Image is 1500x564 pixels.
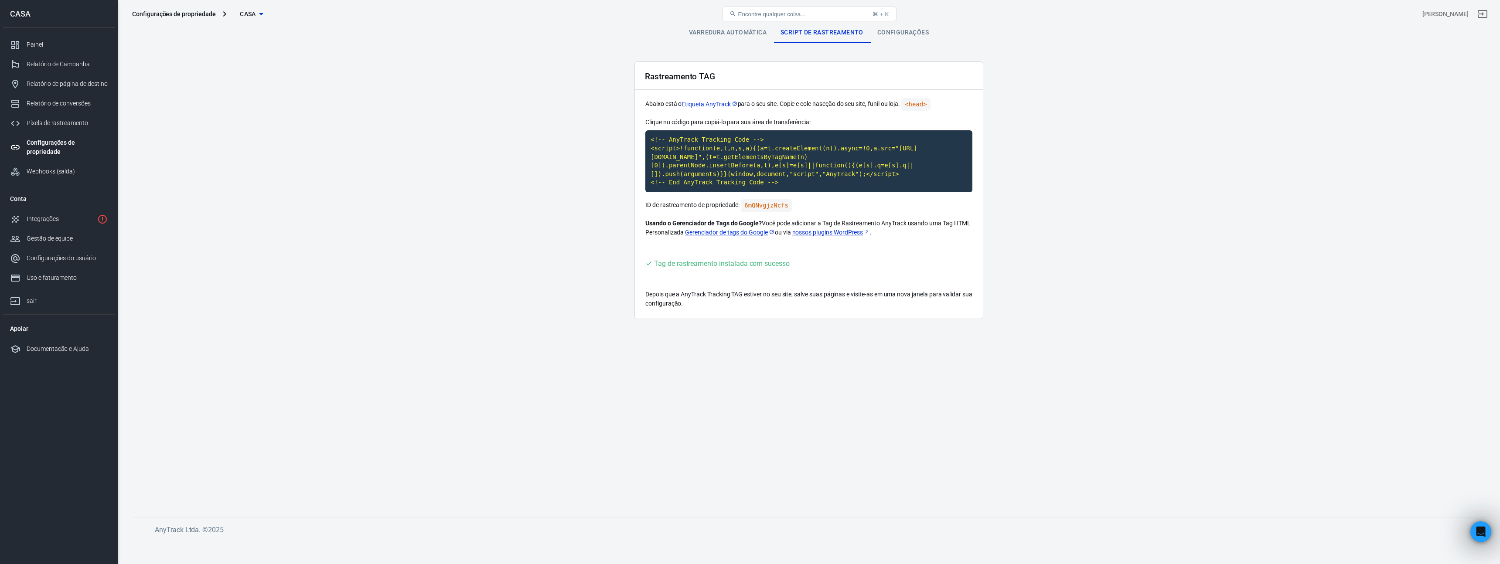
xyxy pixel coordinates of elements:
font: ID de rastreamento de propriedade: [645,201,740,208]
font: sair [27,297,37,304]
a: sair [3,288,115,311]
font: Webhooks (saída) [27,168,75,175]
a: Integrações [3,209,115,229]
font: Rastreamento TAG [645,71,715,82]
font: Relatório de página de destino [27,80,108,87]
a: Painel [3,35,115,54]
font: ⌘ + K [873,11,889,17]
font: Pixels de rastreamento [27,119,88,126]
font: [PERSON_NAME] [1422,10,1469,17]
span: CASA [240,9,256,20]
font: . [870,229,872,236]
iframe: Chat ao vivo do Intercom [1470,521,1491,542]
font: 2025 [208,526,224,534]
font: seção do seu site, funil ou loja. [819,101,900,108]
font: Configurações [877,29,929,36]
code: <head> [901,98,930,111]
font: Gerenciador de tags do Google [685,229,768,236]
font: nossos plugins WordPress [792,229,863,236]
font: Clique no código para copiá-lo para sua área de transferência: [645,119,811,126]
a: Configurações do usuário [3,248,115,268]
a: Relatório de conversões [3,94,115,113]
font: Relatório de Campanha [27,61,90,68]
font: Depois que a AnyTrack Tracking TAG estiver no seu site, salve suas páginas e visite-as em uma nov... [645,291,972,307]
font: para o seu site. Copie e cole na [738,101,819,108]
font: Configurações de propriedade [132,10,216,17]
font: Conta [10,195,27,202]
div: Acesse seu site para acionar a Tag de Rastreamento e validar sua configuração. [645,258,790,269]
a: Relatório de página de destino [3,74,115,94]
font: Painel [27,41,43,48]
font: Etiqueta AnyTrack [682,101,730,108]
a: Pixels de rastreamento [3,113,115,133]
font: CASA [10,9,31,18]
a: Gerenciador de tags do Google [685,228,775,237]
font: Configurações do usuário [27,255,96,262]
font: Tag de rastreamento instalada com sucesso [654,259,790,268]
svg: 1 rede ainda não verificada [97,214,108,224]
font: Script de rastreamento [781,29,863,36]
div: Configurações de propriedade [132,10,216,18]
font: Varredura automática [689,29,767,36]
font: Você pode adicionar a Tag de Rastreamento AnyTrack usando uma Tag HTML Personalizada [645,220,971,236]
font: Integrações [27,215,58,222]
code: Clique para copiar [645,130,972,192]
font: Configurações de propriedade [27,139,75,155]
font: Apoiar [10,325,28,332]
button: CASA [230,6,273,22]
div: ID da conta: xbAhXv6s [1422,10,1469,19]
a: sair [1472,3,1493,24]
font: AnyTrack Ltda. © [155,526,208,534]
font: Uso e faturamento [27,274,77,281]
button: Encontre qualquer coisa...⌘ + K [722,7,897,21]
a: Gestão de equipe [3,229,115,248]
font: Encontre qualquer coisa... [738,11,806,17]
a: nossos plugins WordPress [792,228,870,237]
font: Gestão de equipe [27,235,73,242]
a: Configurações de propriedade [3,133,115,162]
a: Webhooks (saída) [3,162,115,181]
a: Uso e faturamento [3,268,115,288]
font: CASA [240,10,256,17]
a: Etiqueta AnyTrack [682,100,737,109]
font: Usando o Gerenciador de Tags do Google? [645,220,762,227]
code: Clique para copiar [741,199,792,212]
a: Relatório de Campanha [3,54,115,74]
font: Relatório de conversões [27,100,91,107]
font: Documentação e Ajuda [27,345,89,352]
font: Abaixo está o [645,101,682,108]
font: ou via [775,229,791,236]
